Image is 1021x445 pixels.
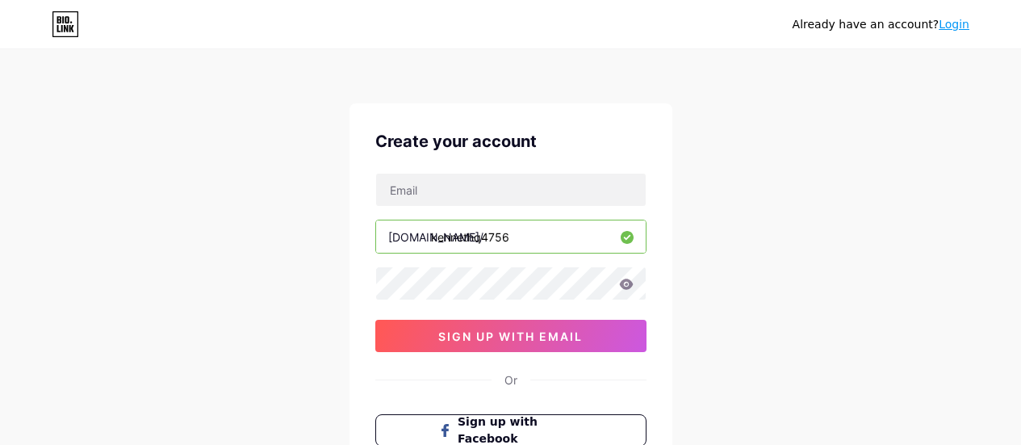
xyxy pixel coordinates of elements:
a: Login [939,18,969,31]
div: Already have an account? [793,16,969,33]
input: Email [376,174,646,206]
button: sign up with email [375,320,646,352]
span: sign up with email [438,330,583,343]
div: Or [504,372,517,388]
div: [DOMAIN_NAME]/ [388,229,483,246]
div: Create your account [375,129,646,153]
input: username [376,220,646,253]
